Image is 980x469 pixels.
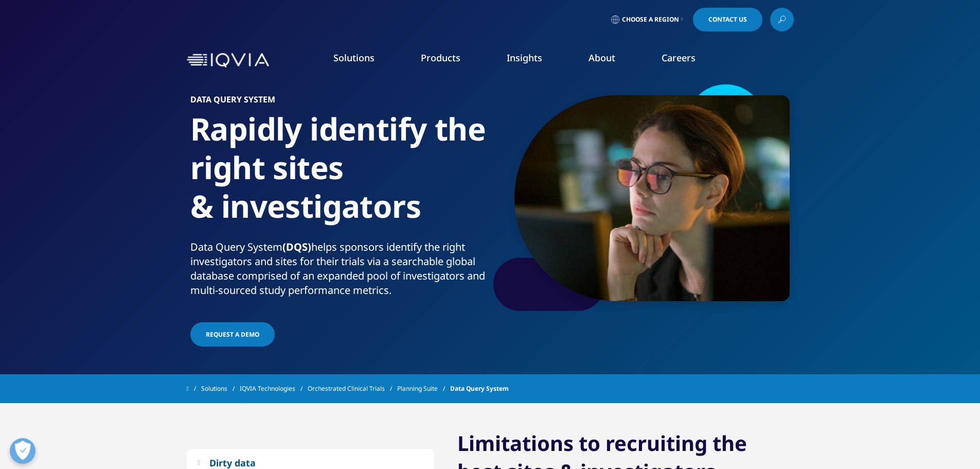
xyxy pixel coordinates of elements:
[308,379,397,398] a: Orchestrated Clinical Trials
[450,379,509,398] span: Data Query System
[589,51,615,64] a: About
[10,438,35,464] button: Open Preferences
[240,379,308,398] a: IQVIA Technologies
[514,95,790,301] img: 1086_woman-looking-at-screen.jpg
[190,95,486,110] h6: Data Query System
[693,8,762,31] a: Contact Us
[397,379,450,398] a: Planning Suite
[201,379,240,398] a: Solutions
[190,240,486,304] p: Data Query System helps sponsors identify the right investigators and sites for their trials via ...
[421,51,460,64] a: Products
[190,322,275,346] a: Request a Demo
[187,53,269,68] img: IQVIA Healthcare Information Technology and Pharma Clinical Research Company
[662,51,696,64] a: Careers
[209,457,256,469] div: Dirty data
[273,36,794,84] nav: Primary
[708,16,747,23] span: Contact Us
[507,51,542,64] a: Insights
[206,330,259,339] span: Request a Demo
[622,15,679,24] span: Choose a Region
[282,240,311,254] strong: (DQS)
[333,51,375,64] a: Solutions
[190,110,486,240] h1: Rapidly identify the right sites & investigators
